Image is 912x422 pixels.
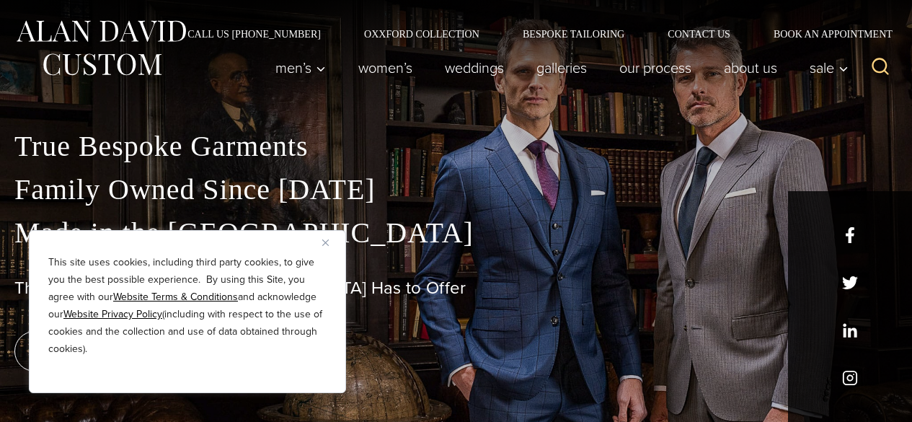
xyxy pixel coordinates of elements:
[429,53,521,82] a: weddings
[166,29,898,39] nav: Secondary Navigation
[863,50,898,85] button: View Search Form
[48,254,327,358] p: This site uses cookies, including third party cookies, to give you the best possible experience. ...
[342,53,429,82] a: Women’s
[501,29,646,39] a: Bespoke Tailoring
[322,234,340,251] button: Close
[166,29,342,39] a: Call Us [PHONE_NUMBER]
[63,307,162,322] a: Website Privacy Policy
[521,53,603,82] a: Galleries
[342,29,501,39] a: Oxxford Collection
[603,53,708,82] a: Our Process
[646,29,752,39] a: Contact Us
[708,53,794,82] a: About Us
[14,331,216,372] a: book an appointment
[275,61,326,75] span: Men’s
[14,16,187,80] img: Alan David Custom
[322,239,329,246] img: Close
[14,278,898,299] h1: The Best Custom Suits [GEOGRAPHIC_DATA] Has to Offer
[113,289,238,304] a: Website Terms & Conditions
[810,61,849,75] span: Sale
[14,125,898,255] p: True Bespoke Garments Family Owned Since [DATE] Made in the [GEOGRAPHIC_DATA]
[260,53,856,82] nav: Primary Navigation
[752,29,898,39] a: Book an Appointment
